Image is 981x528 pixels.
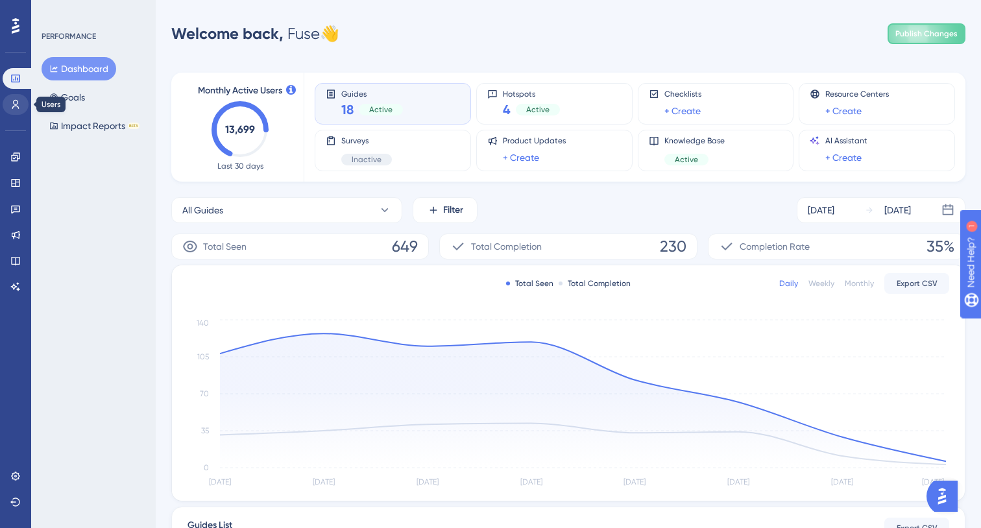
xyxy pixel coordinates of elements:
tspan: [DATE] [520,477,542,486]
span: Filter [443,202,463,218]
span: Last 30 days [217,161,263,171]
span: 4 [503,101,511,119]
button: All Guides [171,197,402,223]
button: Impact ReportsBETA [42,114,147,138]
span: Publish Changes [895,29,958,39]
tspan: 105 [197,352,209,361]
div: Weekly [808,278,834,289]
span: Export CSV [897,278,938,289]
tspan: 35 [201,426,209,435]
button: Dashboard [42,57,116,80]
div: BETA [128,123,139,129]
tspan: [DATE] [727,477,749,486]
tspan: [DATE] [209,477,231,486]
div: PERFORMANCE [42,31,96,42]
span: All Guides [182,202,223,218]
span: Active [369,104,393,115]
span: Hotspots [503,89,560,98]
div: Monthly [845,278,874,289]
span: 18 [341,101,354,119]
span: Product Updates [503,136,566,146]
span: Need Help? [30,3,81,19]
div: Daily [779,278,798,289]
button: Publish Changes [888,23,965,44]
span: Guides [341,89,403,98]
div: [DATE] [808,202,834,218]
span: AI Assistant [825,136,867,146]
tspan: [DATE] [922,477,944,486]
div: 1 [90,6,94,17]
span: Completion Rate [740,239,810,254]
button: Filter [413,197,478,223]
span: Checklists [664,89,701,99]
tspan: 140 [197,318,209,328]
div: Total Completion [559,278,631,289]
span: 649 [392,236,418,257]
a: + Create [825,150,862,165]
span: Active [526,104,550,115]
tspan: 0 [204,463,209,472]
span: Knowledge Base [664,136,725,146]
button: Goals [42,86,93,109]
span: 230 [660,236,686,257]
span: Welcome back, [171,24,284,43]
tspan: 70 [200,389,209,398]
span: Total Completion [471,239,542,254]
iframe: UserGuiding AI Assistant Launcher [926,477,965,516]
span: Surveys [341,136,392,146]
tspan: [DATE] [313,477,335,486]
a: + Create [503,150,539,165]
a: + Create [664,103,701,119]
div: Total Seen [506,278,553,289]
span: Monthly Active Users [198,83,282,99]
span: Total Seen [203,239,247,254]
a: + Create [825,103,862,119]
tspan: [DATE] [831,477,853,486]
span: Resource Centers [825,89,889,99]
div: Fuse 👋 [171,23,339,44]
span: 35% [926,236,954,257]
span: Active [675,154,698,165]
tspan: [DATE] [624,477,646,486]
text: 13,699 [225,123,255,136]
button: Export CSV [884,273,949,294]
div: [DATE] [884,202,911,218]
span: Inactive [352,154,381,165]
tspan: [DATE] [417,477,439,486]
